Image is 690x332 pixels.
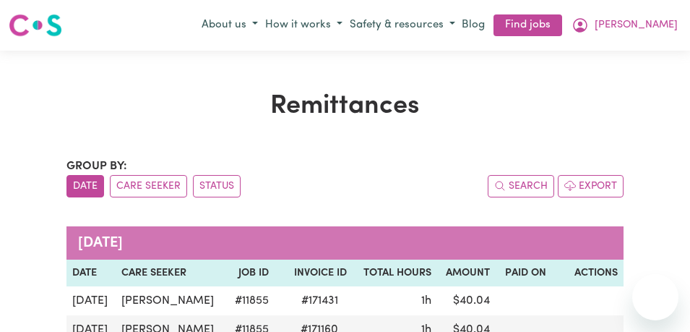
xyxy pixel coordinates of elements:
a: Find jobs [493,14,562,37]
h1: Remittances [66,91,624,123]
th: Invoice ID [275,260,353,287]
a: Blog [459,14,488,37]
th: Job ID [226,260,275,287]
button: How it works [262,14,346,38]
span: # 171431 [293,292,347,310]
button: sort invoices by care seeker [110,175,187,197]
span: [PERSON_NAME] [595,17,678,33]
th: Date [66,260,116,287]
span: 1 hour [421,295,431,307]
td: [PERSON_NAME] [116,286,226,315]
iframe: Button to launch messaging window [632,274,678,320]
button: About us [198,14,262,38]
button: My Account [568,13,681,38]
th: Care Seeker [116,260,226,287]
button: Export [558,175,624,197]
button: sort invoices by paid status [193,175,241,197]
button: Safety & resources [346,14,459,38]
th: Amount [437,260,496,287]
td: # 11855 [226,286,275,315]
button: sort invoices by date [66,175,104,197]
th: Actions [552,260,624,287]
img: Careseekers logo [9,12,62,38]
th: Paid On [496,260,551,287]
th: Total Hours [353,260,437,287]
caption: [DATE] [66,226,624,260]
a: Careseekers logo [9,9,62,42]
td: $ 40.04 [437,286,496,315]
button: Search [488,175,554,197]
td: [DATE] [66,286,116,315]
span: Group by: [66,161,127,172]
